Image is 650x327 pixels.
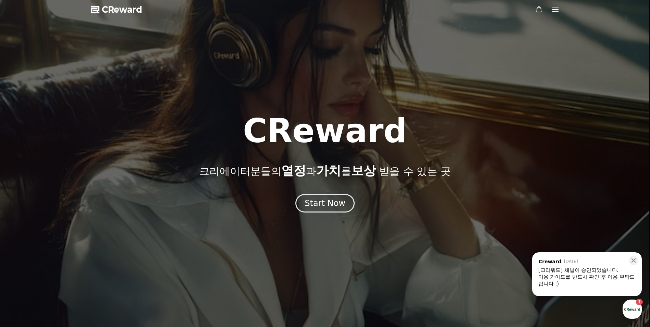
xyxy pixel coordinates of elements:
[316,163,341,178] span: 가치
[305,198,345,209] div: Start Now
[91,4,142,15] a: CReward
[199,164,451,178] p: 크리에이터분들의 과 를 받을 수 있는 곳
[295,194,355,213] button: Start Now
[295,201,355,207] a: Start Now
[351,163,376,178] span: 보상
[281,163,306,178] span: 열정
[102,4,142,15] span: CReward
[243,114,407,147] h1: CReward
